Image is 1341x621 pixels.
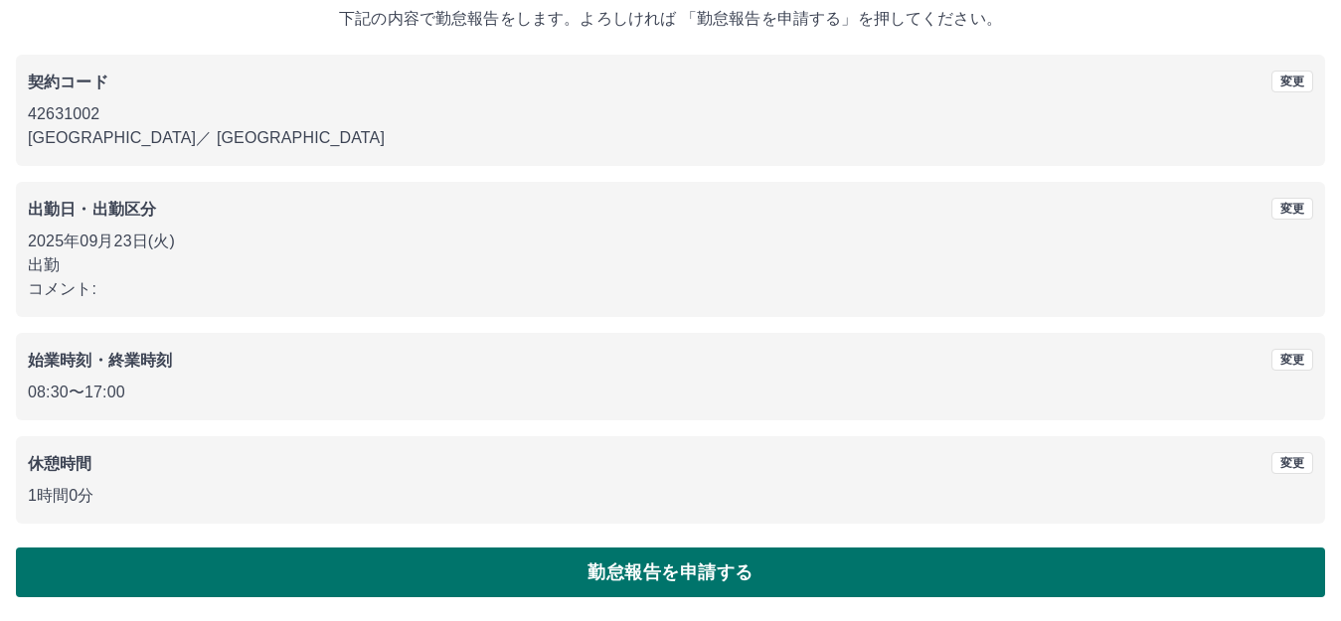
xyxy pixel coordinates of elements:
[28,484,1313,508] p: 1時間0分
[28,352,172,369] b: 始業時刻・終業時刻
[1271,349,1313,371] button: 変更
[1271,452,1313,474] button: 変更
[28,74,108,90] b: 契約コード
[16,7,1325,31] p: 下記の内容で勤怠報告をします。よろしければ 「勤怠報告を申請する」を押してください。
[28,201,156,218] b: 出勤日・出勤区分
[28,455,92,472] b: 休憩時間
[1271,198,1313,220] button: 変更
[28,230,1313,253] p: 2025年09月23日(火)
[28,381,1313,404] p: 08:30 〜 17:00
[1271,71,1313,92] button: 変更
[16,547,1325,597] button: 勤怠報告を申請する
[28,102,1313,126] p: 42631002
[28,126,1313,150] p: [GEOGRAPHIC_DATA] ／ [GEOGRAPHIC_DATA]
[28,253,1313,277] p: 出勤
[28,277,1313,301] p: コメント:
